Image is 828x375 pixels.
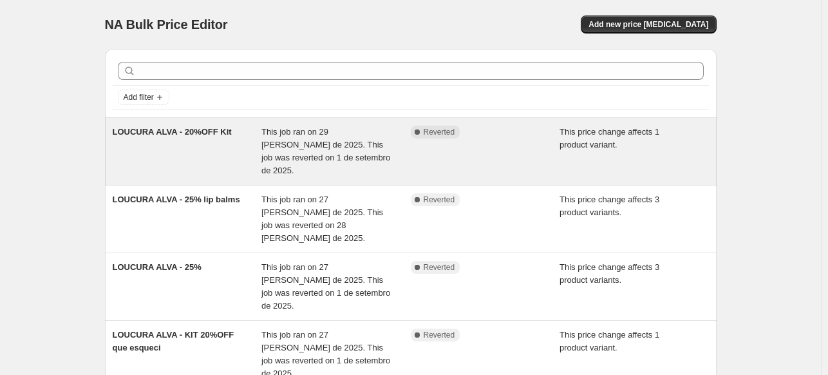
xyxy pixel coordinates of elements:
[118,90,169,105] button: Add filter
[424,195,455,205] span: Reverted
[560,330,659,352] span: This price change affects 1 product variant.
[113,330,234,352] span: LOUCURA ALVA - KIT 20%OFF que esqueci
[424,330,455,340] span: Reverted
[261,195,383,243] span: This job ran on 27 [PERSON_NAME] de 2025. This job was reverted on 28 [PERSON_NAME] de 2025.
[581,15,716,34] button: Add new price [MEDICAL_DATA]
[560,127,659,149] span: This price change affects 1 product variant.
[113,195,240,204] span: LOUCURA ALVA - 25% lip balms
[424,127,455,137] span: Reverted
[105,17,228,32] span: NA Bulk Price Editor
[124,92,154,102] span: Add filter
[560,262,659,285] span: This price change affects 3 product variants.
[560,195,659,217] span: This price change affects 3 product variants.
[261,262,390,311] span: This job ran on 27 [PERSON_NAME] de 2025. This job was reverted on 1 de setembro de 2025.
[588,19,708,30] span: Add new price [MEDICAL_DATA]
[113,262,202,272] span: LOUCURA ALVA - 25%
[424,262,455,273] span: Reverted
[261,127,390,175] span: This job ran on 29 [PERSON_NAME] de 2025. This job was reverted on 1 de setembro de 2025.
[113,127,232,137] span: LOUCURA ALVA - 20%OFF Kit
